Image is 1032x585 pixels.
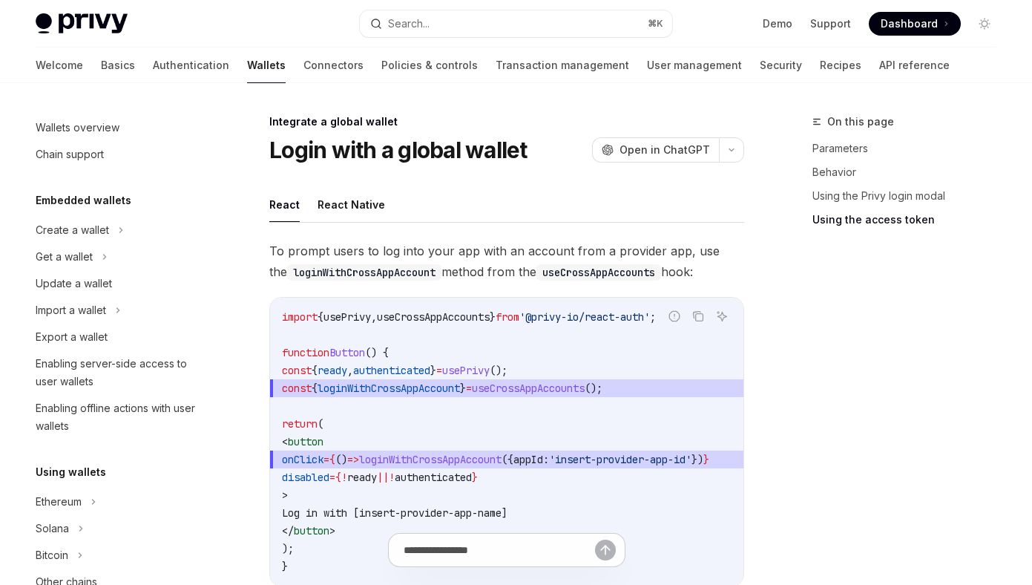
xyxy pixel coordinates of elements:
[101,48,135,83] a: Basics
[282,453,323,466] span: onClick
[365,346,389,359] span: () {
[24,350,214,395] a: Enabling server-side access to user wallets
[269,241,744,282] span: To prompt users to log into your app with an account from a provider app, use the method from the...
[496,310,519,324] span: from
[827,113,894,131] span: On this page
[595,540,616,561] button: Send message
[430,364,436,377] span: }
[335,471,341,484] span: {
[36,546,68,564] div: Bitcoin
[36,399,205,435] div: Enabling offline actions with user wallets
[282,346,329,359] span: function
[36,493,82,511] div: Ethereum
[329,346,365,359] span: Button
[312,364,318,377] span: {
[496,48,629,83] a: Transaction management
[282,435,288,448] span: <
[665,307,684,326] button: Report incorrect code
[323,310,371,324] span: usePrivy
[377,310,490,324] span: useCrossAppAccounts
[24,141,214,168] a: Chain support
[810,16,851,31] a: Support
[247,48,286,83] a: Wallets
[282,524,294,537] span: </
[269,137,527,163] h1: Login with a global wallet
[490,364,507,377] span: ();
[282,417,318,431] span: return
[395,471,472,484] span: authenticated
[282,364,312,377] span: const
[318,417,323,431] span: (
[269,114,744,129] div: Integrate a global wallet
[303,48,364,83] a: Connectors
[269,187,300,222] button: React
[650,310,656,324] span: ;
[812,184,1008,208] a: Using the Privy login modal
[312,382,318,395] span: {
[436,364,442,377] span: =
[812,208,1008,232] a: Using the access token
[691,453,703,466] span: })
[318,187,385,222] button: React Native
[282,488,288,502] span: >
[153,48,229,83] a: Authentication
[282,471,329,484] span: disabled
[549,453,691,466] span: 'insert-provider-app-id'
[282,310,318,324] span: import
[36,328,108,346] div: Export a wallet
[347,453,359,466] span: =>
[973,12,996,36] button: Toggle dark mode
[329,453,335,466] span: {
[323,453,329,466] span: =
[703,453,709,466] span: }
[763,16,792,31] a: Demo
[294,524,329,537] span: button
[347,364,353,377] span: ,
[36,355,205,390] div: Enabling server-side access to user wallets
[36,248,93,266] div: Get a wallet
[24,395,214,439] a: Enabling offline actions with user wallets
[287,264,441,281] code: loginWithCrossAppAccount
[812,137,1008,160] a: Parameters
[353,364,430,377] span: authenticated
[442,364,490,377] span: usePrivy
[36,221,109,239] div: Create a wallet
[869,12,961,36] a: Dashboard
[619,143,710,157] span: Open in ChatGPT
[36,520,69,537] div: Solana
[36,48,83,83] a: Welcome
[466,382,472,395] span: =
[585,382,602,395] span: ();
[36,119,119,137] div: Wallets overview
[36,192,131,209] h5: Embedded wallets
[36,463,106,481] h5: Using wallets
[36,13,128,34] img: light logo
[347,471,377,484] span: ready
[341,471,347,484] span: !
[812,160,1008,184] a: Behavior
[502,453,513,466] span: ({
[24,324,214,350] a: Export a wallet
[282,382,312,395] span: const
[359,453,502,466] span: loginWithCrossAppAccount
[647,48,742,83] a: User management
[760,48,802,83] a: Security
[36,146,104,163] div: Chain support
[490,310,496,324] span: }
[592,137,719,163] button: Open in ChatGPT
[36,275,112,292] div: Update a wallet
[460,382,466,395] span: }
[318,310,323,324] span: {
[282,506,507,520] span: Log in with [insert-provider-app-name]
[472,471,478,484] span: }
[388,15,430,33] div: Search...
[329,524,335,537] span: >
[318,364,347,377] span: ready
[820,48,861,83] a: Recipes
[318,382,460,395] span: loginWithCrossAppAccount
[36,301,106,319] div: Import a wallet
[371,310,377,324] span: ,
[712,307,732,326] button: Ask AI
[648,18,663,30] span: ⌘ K
[879,48,950,83] a: API reference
